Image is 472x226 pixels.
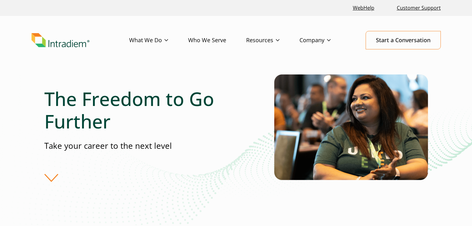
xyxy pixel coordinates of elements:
[394,1,443,15] a: Customer Support
[44,88,236,133] h1: The Freedom to Go Further
[129,31,188,49] a: What We Do
[246,31,299,49] a: Resources
[32,33,90,48] img: Intradiem
[366,31,441,49] a: Start a Conversation
[44,140,236,152] p: Take your career to the next level
[188,31,246,49] a: Who We Serve
[350,1,377,15] a: Link opens in a new window
[32,33,129,48] a: Link to homepage of Intradiem
[299,31,351,49] a: Company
